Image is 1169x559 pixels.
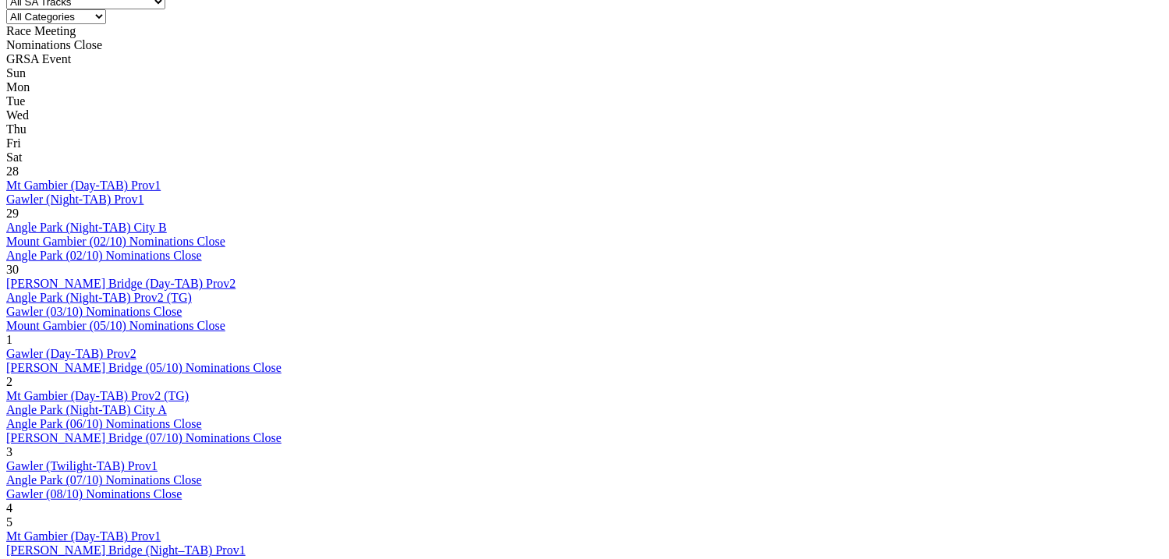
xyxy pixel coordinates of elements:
[6,38,1163,52] div: Nominations Close
[6,487,182,501] a: Gawler (08/10) Nominations Close
[6,431,282,444] a: [PERSON_NAME] Bridge (07/10) Nominations Close
[6,277,236,290] a: [PERSON_NAME] Bridge (Day-TAB) Prov2
[6,333,12,346] span: 1
[6,389,189,402] a: Mt Gambier (Day-TAB) Prov2 (TG)
[6,263,19,276] span: 30
[6,515,12,529] span: 5
[6,501,12,515] span: 4
[6,473,202,486] a: Angle Park (07/10) Nominations Close
[6,136,1163,150] div: Fri
[6,193,143,206] a: Gawler (Night-TAB) Prov1
[6,122,1163,136] div: Thu
[6,221,167,234] a: Angle Park (Night-TAB) City B
[6,291,192,304] a: Angle Park (Night-TAB) Prov2 (TG)
[6,52,1163,66] div: GRSA Event
[6,445,12,458] span: 3
[6,179,161,192] a: Mt Gambier (Day-TAB) Prov1
[6,375,12,388] span: 2
[6,150,1163,165] div: Sat
[6,207,19,220] span: 29
[6,319,225,332] a: Mount Gambier (05/10) Nominations Close
[6,529,161,543] a: Mt Gambier (Day-TAB) Prov1
[6,235,225,248] a: Mount Gambier (02/10) Nominations Close
[6,403,167,416] a: Angle Park (Night-TAB) City A
[6,165,19,178] span: 28
[6,347,136,360] a: Gawler (Day-TAB) Prov2
[6,108,1163,122] div: Wed
[6,459,158,472] a: Gawler (Twilight-TAB) Prov1
[6,94,1163,108] div: Tue
[6,24,1163,38] div: Race Meeting
[6,80,1163,94] div: Mon
[6,66,1163,80] div: Sun
[6,305,182,318] a: Gawler (03/10) Nominations Close
[6,417,202,430] a: Angle Park (06/10) Nominations Close
[6,361,282,374] a: [PERSON_NAME] Bridge (05/10) Nominations Close
[6,543,246,557] a: [PERSON_NAME] Bridge (Night–TAB) Prov1
[6,249,202,262] a: Angle Park (02/10) Nominations Close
